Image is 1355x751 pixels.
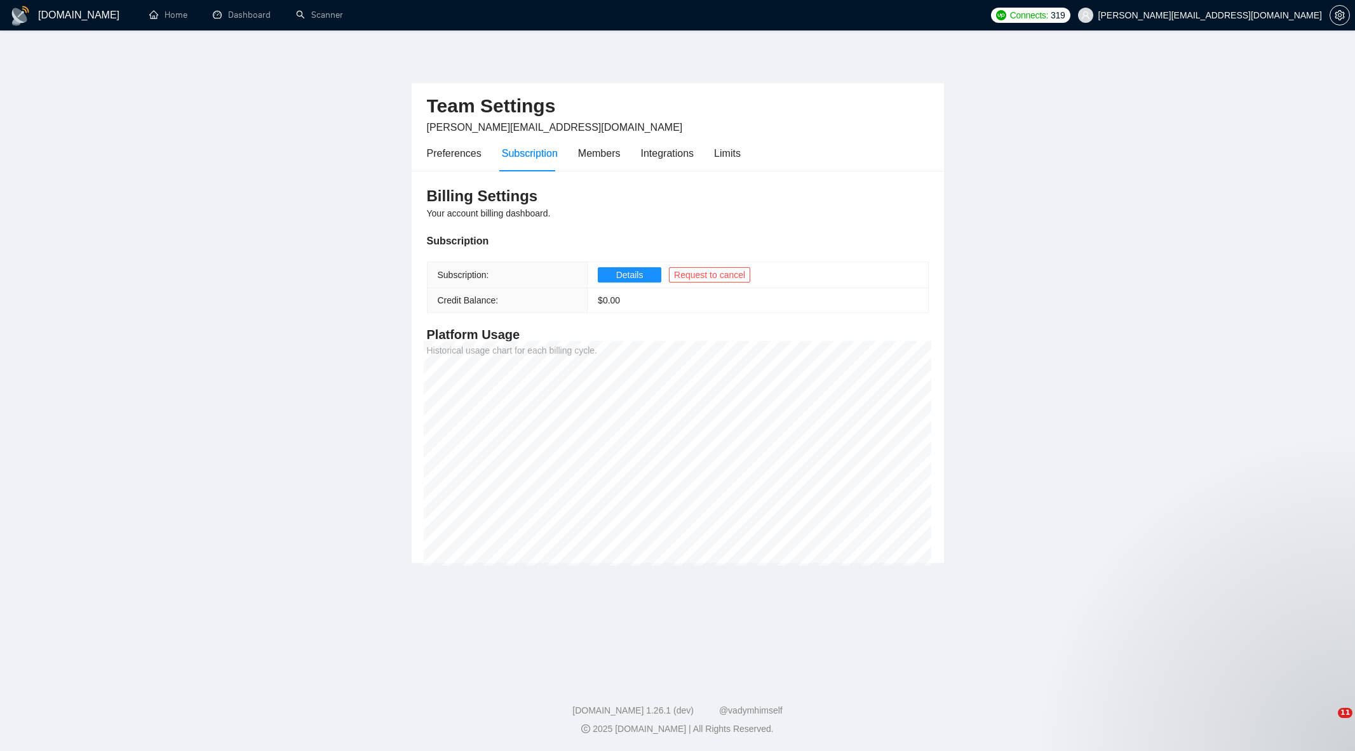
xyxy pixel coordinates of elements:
div: Limits [714,145,741,161]
div: 2025 [DOMAIN_NAME] | All Rights Reserved. [10,722,1345,736]
iframe: Intercom live chat [1312,708,1342,738]
button: Request to cancel [669,267,750,282]
span: Details [616,268,644,282]
a: dashboardDashboard [213,10,271,20]
div: Subscription [427,233,929,249]
h2: Team Settings [427,93,929,119]
a: setting [1330,10,1350,20]
span: 319 [1051,8,1065,22]
div: Preferences [427,145,482,161]
span: 11 [1338,708,1352,718]
span: Your account billing dashboard. [427,208,551,218]
span: Connects: [1010,8,1048,22]
span: Subscription: [438,270,489,280]
a: @vadymhimself [719,705,783,715]
a: searchScanner [296,10,343,20]
span: copyright [581,724,590,733]
img: logo [10,6,30,26]
img: upwork-logo.png [996,10,1006,20]
span: [PERSON_NAME][EMAIL_ADDRESS][DOMAIN_NAME] [427,122,683,133]
div: Members [578,145,621,161]
div: Integrations [641,145,694,161]
h3: Billing Settings [427,186,929,206]
span: Request to cancel [674,268,745,282]
div: Subscription [502,145,558,161]
span: $ 0.00 [598,295,620,305]
button: Details [598,267,661,282]
span: Credit Balance: [438,295,499,305]
span: user [1081,11,1090,20]
a: homeHome [149,10,187,20]
button: setting [1330,5,1350,25]
h4: Platform Usage [427,326,929,343]
span: setting [1330,10,1349,20]
a: [DOMAIN_NAME] 1.26.1 (dev) [572,705,694,715]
